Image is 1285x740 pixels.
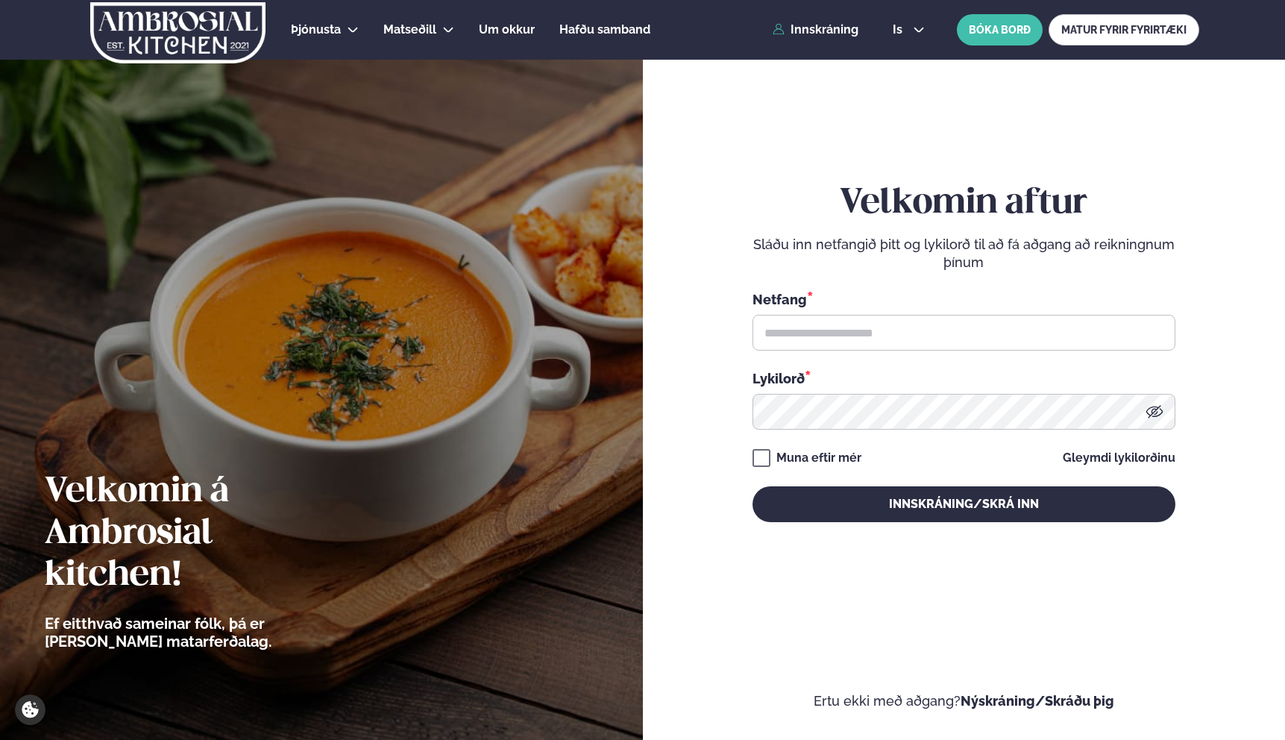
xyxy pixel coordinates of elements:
div: Lykilorð [753,369,1175,388]
button: Innskráning/Skrá inn [753,486,1175,522]
span: Matseðill [383,22,436,37]
button: is [881,24,937,36]
a: Þjónusta [291,21,341,39]
a: Cookie settings [15,694,45,725]
p: Ef eitthvað sameinar fólk, þá er [PERSON_NAME] matarferðalag. [45,615,354,650]
p: Ertu ekki með aðgang? [688,692,1241,710]
a: Matseðill [383,21,436,39]
div: Netfang [753,289,1175,309]
a: Hafðu samband [559,21,650,39]
button: BÓKA BORÐ [957,14,1043,46]
h2: Velkomin á Ambrosial kitchen! [45,471,354,597]
h2: Velkomin aftur [753,183,1175,225]
a: MATUR FYRIR FYRIRTÆKI [1049,14,1199,46]
a: Nýskráning/Skráðu þig [961,693,1114,709]
p: Sláðu inn netfangið þitt og lykilorð til að fá aðgang að reikningnum þínum [753,236,1175,272]
a: Innskráning [773,23,858,37]
a: Um okkur [479,21,535,39]
span: Um okkur [479,22,535,37]
a: Gleymdi lykilorðinu [1063,452,1175,464]
img: logo [89,2,267,63]
span: Þjónusta [291,22,341,37]
span: Hafðu samband [559,22,650,37]
span: is [893,24,907,36]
